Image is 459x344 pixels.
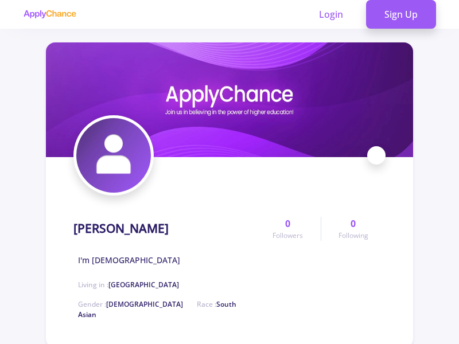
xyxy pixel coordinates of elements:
img: applychance logo text only [23,10,76,19]
a: 0Following [321,217,386,241]
span: South Asian [78,299,236,319]
img: Zahra Khajehpour galosalarcover image [46,42,413,157]
span: Followers [273,230,303,241]
h1: [PERSON_NAME] [73,221,169,236]
span: 0 [351,217,356,230]
span: Race : [78,299,236,319]
span: [DEMOGRAPHIC_DATA] [106,299,183,309]
span: Following [339,230,368,241]
span: [GEOGRAPHIC_DATA] [108,280,179,290]
span: Living in : [78,280,179,290]
img: Zahra Khajehpour galosalaravatar [76,118,151,193]
a: 0Followers [255,217,320,241]
span: 0 [285,217,290,230]
span: I'm [DEMOGRAPHIC_DATA] [78,254,180,266]
span: Gender : [78,299,183,309]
